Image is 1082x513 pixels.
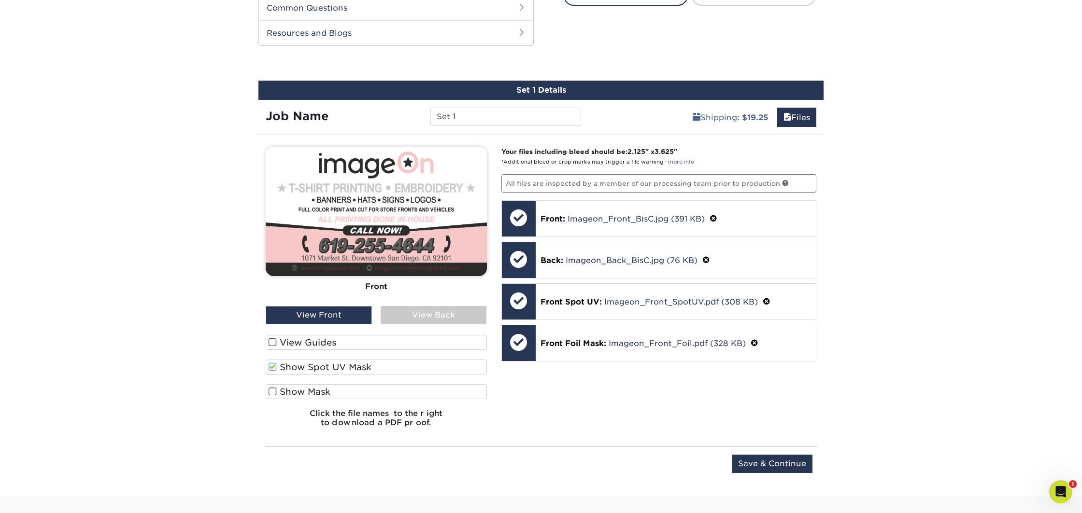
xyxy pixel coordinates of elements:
span: Front Spot UV: [541,297,602,306]
span: smiley reaction [179,413,204,432]
a: Imageon_Back_BisC.jpg (76 KB) [566,256,698,265]
span: disappointed reaction [128,413,154,432]
a: Shipping: $19.25 [686,108,775,127]
a: Open in help center [128,444,205,452]
p: All files are inspected by a member of our processing team prior to production. [501,174,817,193]
a: Imageon_Front_Foil.pdf (328 KB) [609,339,746,348]
span: 2.125 [627,148,645,155]
div: Close [309,4,326,21]
a: more info [668,159,694,165]
span: 😃 [184,413,198,432]
span: 😞 [134,413,148,432]
span: neutral face reaction [154,413,179,432]
span: Front Foil Mask: [541,339,606,348]
strong: Job Name [266,109,328,123]
h6: Click the file names to the right to download a PDF proof. [266,409,487,435]
span: 3.625 [655,148,674,155]
button: go back [6,4,25,22]
span: Front: [541,214,565,223]
iframe: Intercom live chat [1049,480,1072,503]
span: 😐 [159,413,173,432]
span: 1 [1069,480,1077,488]
div: Set 1 Details [258,81,824,100]
span: files [783,113,791,122]
label: Show Spot UV Mask [266,360,487,374]
span: shipping [693,113,700,122]
input: Save & Continue [732,455,812,473]
div: Front [266,276,487,297]
div: Did this answer your question? [12,403,321,414]
span: Back: [541,256,563,265]
a: Imageon_Front_BisC.jpg (391 KB) [568,214,705,223]
div: View Front [266,306,372,324]
b: : $19.25 [737,113,769,122]
a: Imageon_Front_SpotUV.pdf (308 KB) [604,297,758,306]
div: View Back [381,306,487,324]
label: Show Mask [266,384,487,399]
label: View Guides [266,335,487,350]
h2: Resources and Blogs [259,20,533,45]
button: Collapse window [290,4,309,22]
input: Enter a job name [430,108,581,126]
strong: Your files including bleed should be: " x " [501,148,677,155]
a: Files [777,108,816,127]
small: *Additional bleed or crop marks may trigger a file warning – [501,159,694,165]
